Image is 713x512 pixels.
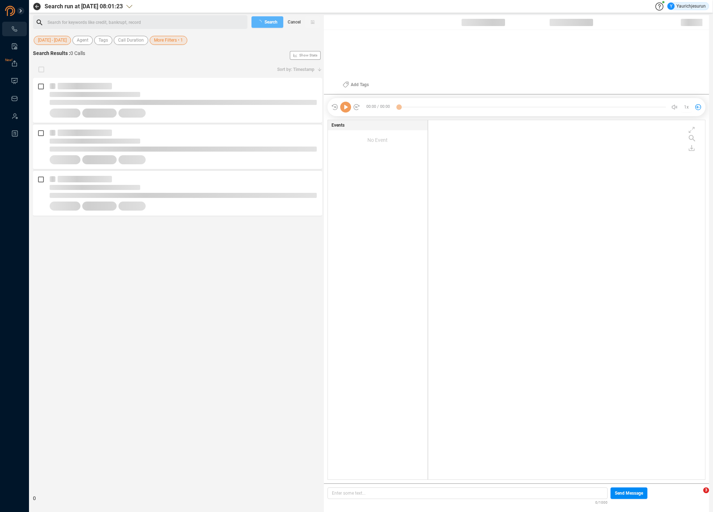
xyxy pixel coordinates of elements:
button: Agent [72,36,93,45]
button: Call Duration [114,36,148,45]
span: Search run at [DATE] 08:01:23 [45,2,123,11]
button: Send Message [610,487,647,499]
span: New! [5,53,12,67]
span: 0 Calls [70,50,85,56]
button: [DATE] - [DATE] [34,36,71,45]
img: prodigal-logo [5,6,45,16]
button: Tags [94,36,112,45]
button: Cancel [283,16,305,28]
li: Visuals [2,74,27,88]
span: Cancel [288,16,301,28]
span: Agent [77,36,88,45]
button: Add Tags [338,79,373,90]
li: Inbox [2,91,27,106]
span: Call Duration [118,36,144,45]
div: No Event [328,130,428,150]
span: Show Stats [299,12,317,99]
span: Send Message [615,487,643,499]
span: Y [670,3,672,10]
div: Yaurichjesurun [667,3,706,10]
span: More Filters • 1 [154,36,183,45]
span: Events [332,122,345,128]
div: 0 [33,50,322,512]
li: Exports [2,56,27,71]
li: Smart Reports [2,39,27,54]
span: 0/1000 [595,499,608,505]
span: 00:00 / 00:00 [360,102,399,113]
span: Add Tags [351,79,369,90]
li: Interactions [2,22,27,36]
span: [DATE] - [DATE] [38,36,67,45]
span: Search Results : [33,50,70,56]
a: New! [11,60,18,67]
div: grid [432,122,705,479]
span: 3 [703,487,709,493]
button: Show Stats [290,51,321,60]
span: Tags [99,36,108,45]
span: 1x [684,101,689,113]
button: Sort by: Timestamp [273,64,322,75]
iframe: Intercom live chat [688,487,706,505]
button: More Filters • 1 [150,36,187,45]
button: 1x [681,102,692,112]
